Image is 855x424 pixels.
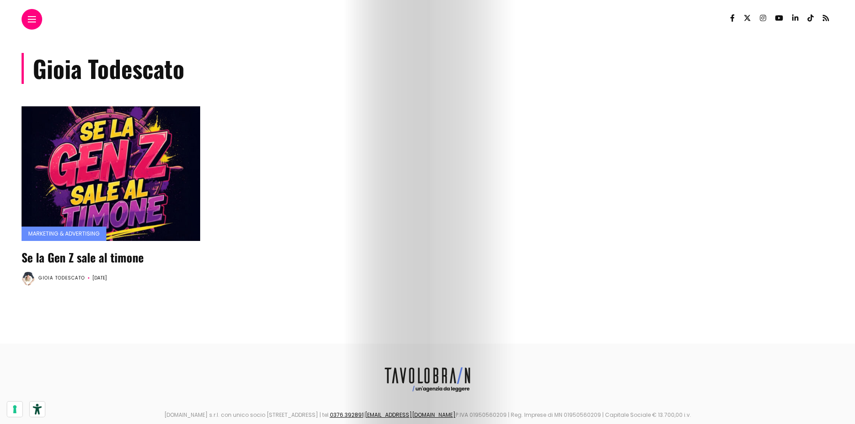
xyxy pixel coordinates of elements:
[22,249,144,266] a: Se la Gen Z sale al timone
[30,402,45,417] button: Strumenti di accessibilità
[330,411,364,419] a: 0376.392891
[22,227,106,241] a: marketing & advertising
[22,272,35,285] img: Gioia Todescato
[22,53,184,84] h1: Gioia Todescato
[365,411,456,419] a: [EMAIL_ADDRESS][DOMAIN_NAME]
[22,106,200,241] img: La Generazione Z
[39,275,85,281] a: Gioia Todescato
[7,402,22,417] button: Le tue preferenze relative al consenso per le tecnologie di tracciamento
